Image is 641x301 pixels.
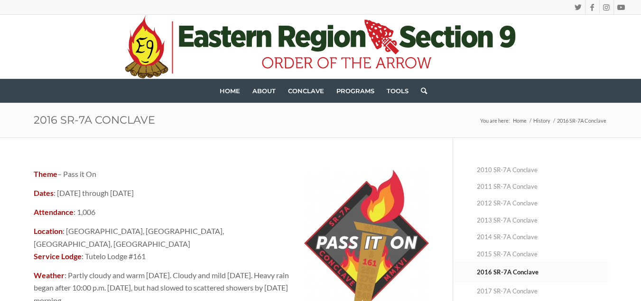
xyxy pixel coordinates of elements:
[34,113,155,126] a: 2016 SR-7A Conclave
[34,168,429,180] p: – Pass it On
[532,117,552,124] a: History
[34,226,63,235] strong: Location
[552,117,556,124] span: /
[34,206,429,218] p: : 1,006
[34,225,429,262] p: : [GEOGRAPHIC_DATA], [GEOGRAPHIC_DATA], [GEOGRAPHIC_DATA], [GEOGRAPHIC_DATA] : Tutelo Lodge #161
[288,87,324,95] span: Conclave
[477,162,608,178] a: 2010 SR-7A Conclave
[477,229,608,245] a: 2014 SR-7A Conclave
[336,87,374,95] span: Programs
[480,117,510,124] span: You are here:
[513,117,527,124] span: Home
[477,178,608,195] a: 2011 SR-7A Conclave
[34,207,74,216] strong: Attendance
[34,169,57,178] strong: Theme
[252,87,276,95] span: About
[415,79,427,103] a: Search
[34,271,65,280] strong: Weather
[220,87,240,95] span: Home
[381,79,415,103] a: Tools
[477,246,608,262] a: 2015 SR-7A Conclave
[477,283,608,300] a: 2017 SR-7A Conclave
[34,252,82,261] strong: Service Lodge
[511,117,528,124] a: Home
[214,79,246,103] a: Home
[533,117,550,124] span: History
[477,263,608,282] a: 2016 SR-7A Conclave
[556,117,608,124] span: 2016 SR-7A Conclave
[282,79,330,103] a: Conclave
[34,188,54,197] strong: Dates
[477,212,608,229] a: 2013 SR-7A Conclave
[246,79,282,103] a: About
[330,79,381,103] a: Programs
[477,195,608,212] a: 2012 SR-7A Conclave
[34,187,429,199] p: : [DATE] through [DATE]
[528,117,532,124] span: /
[387,87,409,95] span: Tools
